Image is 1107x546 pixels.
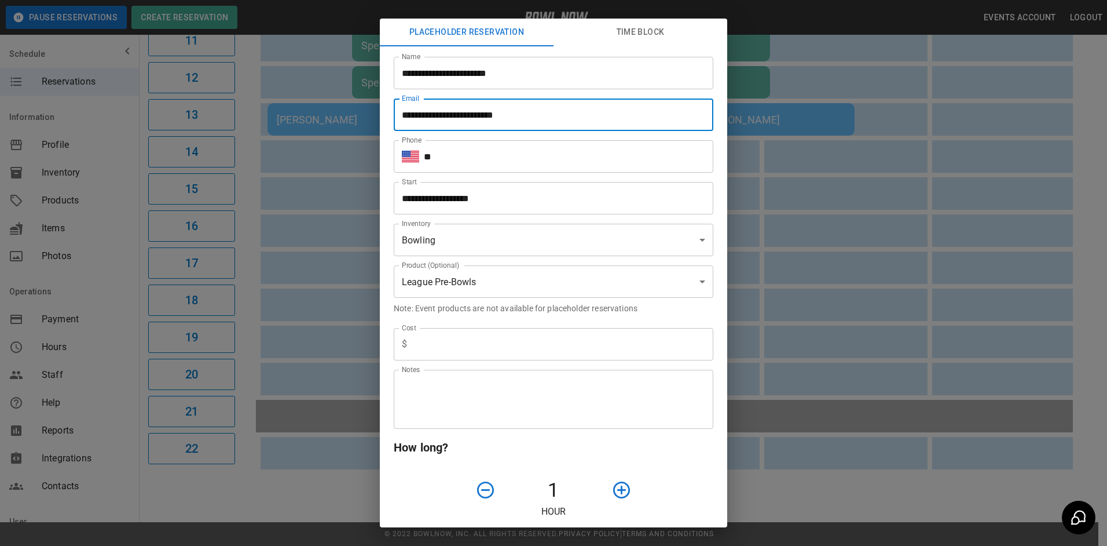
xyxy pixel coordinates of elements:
[402,148,419,165] button: Select country
[394,303,713,314] p: Note: Event products are not available for placeholder reservations
[402,135,421,145] label: Phone
[553,19,727,46] button: Time Block
[394,224,713,256] div: Bowling
[394,265,713,298] div: League Pre-Bowls
[394,182,705,214] input: Choose date, selected date is Oct 11, 2025
[380,19,553,46] button: Placeholder Reservation
[500,478,607,503] h4: 1
[402,177,417,187] label: Start
[394,505,713,519] p: Hour
[402,337,407,351] p: $
[394,438,713,457] h6: How long?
